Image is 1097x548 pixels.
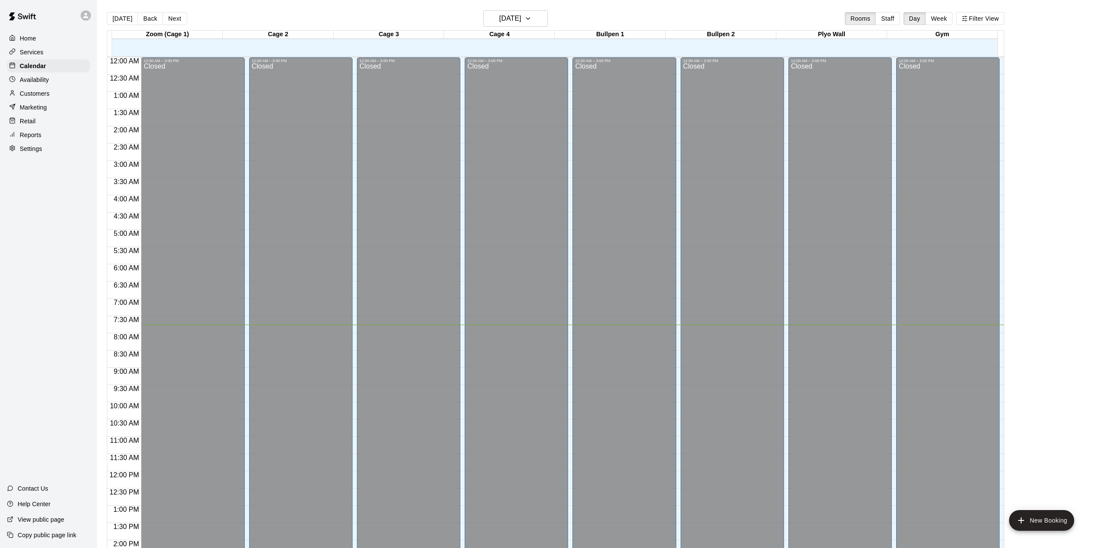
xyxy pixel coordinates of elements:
div: Bullpen 2 [666,31,776,39]
span: 1:00 AM [112,92,141,99]
div: Bullpen 1 [555,31,666,39]
button: Filter View [956,12,1004,25]
div: 12:00 AM – 3:00 PM [467,59,566,63]
span: 4:30 AM [112,213,141,220]
a: Settings [7,142,90,155]
a: Customers [7,87,90,100]
p: Retail [20,117,36,125]
div: Zoom (Cage 1) [112,31,223,39]
p: Calendar [20,62,46,70]
span: 10:30 AM [108,420,141,427]
p: Reports [20,131,41,139]
p: View public page [18,515,64,524]
span: 2:00 PM [111,540,141,548]
a: Reports [7,128,90,141]
p: Customers [20,89,50,98]
p: Services [20,48,44,56]
span: 5:00 AM [112,230,141,237]
span: 1:00 PM [111,506,141,513]
span: 8:30 AM [112,351,141,358]
div: 12:00 AM – 3:00 PM [791,59,889,63]
span: 12:30 PM [107,489,141,496]
span: 2:30 AM [112,144,141,151]
button: Next [163,12,187,25]
button: [DATE] [107,12,138,25]
span: 4:00 AM [112,195,141,203]
span: 9:00 AM [112,368,141,375]
span: 3:00 AM [112,161,141,168]
button: Staff [875,12,900,25]
div: Cage 4 [444,31,555,39]
div: Gym [887,31,998,39]
a: Home [7,32,90,45]
div: 12:00 AM – 3:00 PM [359,59,458,63]
div: 12:00 AM – 3:00 PM [683,59,781,63]
span: 6:30 AM [112,282,141,289]
a: Calendar [7,59,90,72]
span: 7:00 AM [112,299,141,306]
span: 10:00 AM [108,402,141,410]
a: Services [7,46,90,59]
a: Retail [7,115,90,128]
p: Copy public page link [18,531,76,539]
span: 1:30 AM [112,109,141,116]
span: 11:30 AM [108,454,141,461]
span: 9:30 AM [112,385,141,392]
span: 7:30 AM [112,316,141,323]
div: 12:00 AM – 3:00 PM [144,59,242,63]
div: 12:00 AM – 3:00 PM [575,59,673,63]
span: 12:00 AM [108,57,141,65]
span: 6:00 AM [112,264,141,272]
span: 1:30 PM [111,523,141,530]
p: Settings [20,144,42,153]
div: Cage 2 [223,31,334,39]
span: 12:30 AM [108,75,141,82]
h6: [DATE] [499,13,521,25]
div: 12:00 AM – 3:00 PM [252,59,350,63]
p: Contact Us [18,484,48,493]
span: 8:00 AM [112,333,141,341]
button: add [1009,510,1074,531]
button: Day [903,12,926,25]
p: Availability [20,75,49,84]
span: 12:00 PM [107,471,141,479]
p: Marketing [20,103,47,112]
div: 12:00 AM – 3:00 PM [899,59,997,63]
a: Availability [7,73,90,86]
button: Back [138,12,163,25]
span: 2:00 AM [112,126,141,134]
div: Cage 3 [334,31,444,39]
span: 3:30 AM [112,178,141,185]
button: Week [925,12,953,25]
p: Help Center [18,500,50,508]
div: Plyo Wall [776,31,887,39]
span: 5:30 AM [112,247,141,254]
button: [DATE] [483,10,548,27]
a: Marketing [7,101,90,114]
p: Home [20,34,36,43]
span: 11:00 AM [108,437,141,444]
button: Rooms [845,12,876,25]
